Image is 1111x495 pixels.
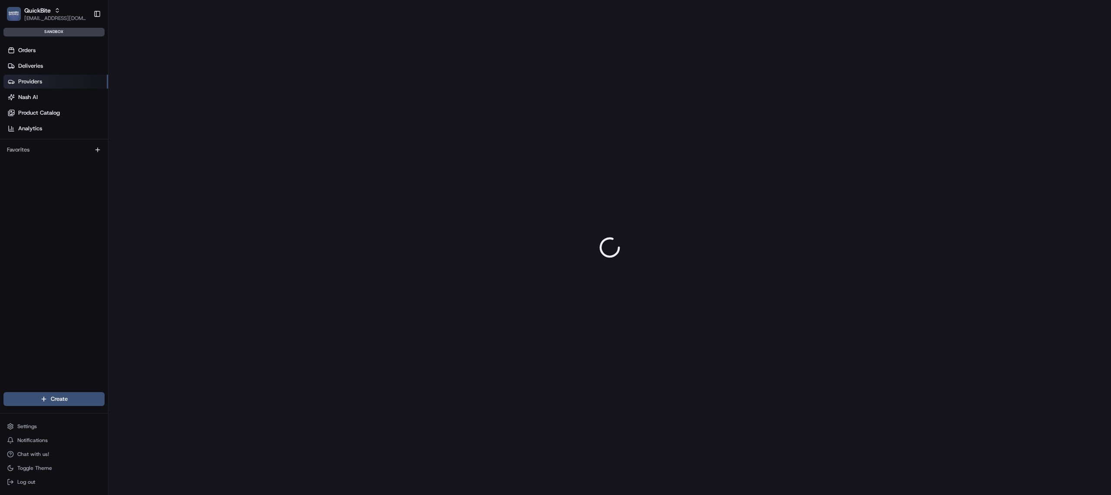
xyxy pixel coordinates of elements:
button: Create [3,392,105,406]
span: Analytics [18,125,42,132]
button: [EMAIL_ADDRESS][DOMAIN_NAME] [24,15,86,22]
span: Notifications [17,437,48,444]
button: QuickBite [24,6,51,15]
button: Log out [3,476,105,488]
span: Settings [17,423,37,430]
span: Log out [17,478,35,485]
button: Settings [3,420,105,432]
span: Create [51,395,68,403]
img: QuickBite [7,7,21,21]
span: Chat with us! [17,451,49,458]
button: Chat with us! [3,448,105,460]
button: QuickBiteQuickBite[EMAIL_ADDRESS][DOMAIN_NAME] [3,3,90,24]
span: Deliveries [18,62,43,70]
a: Analytics [3,122,108,135]
span: Toggle Theme [17,465,52,472]
a: Product Catalog [3,106,108,120]
span: Orders [18,46,36,54]
a: Orders [3,43,108,57]
button: Notifications [3,434,105,446]
span: Product Catalog [18,109,60,117]
div: sandbox [3,28,105,36]
button: Toggle Theme [3,462,105,474]
span: Providers [18,78,42,86]
a: Providers [3,75,108,89]
div: Favorites [3,143,105,157]
span: Nash AI [18,93,38,101]
a: Deliveries [3,59,108,73]
a: Nash AI [3,90,108,104]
